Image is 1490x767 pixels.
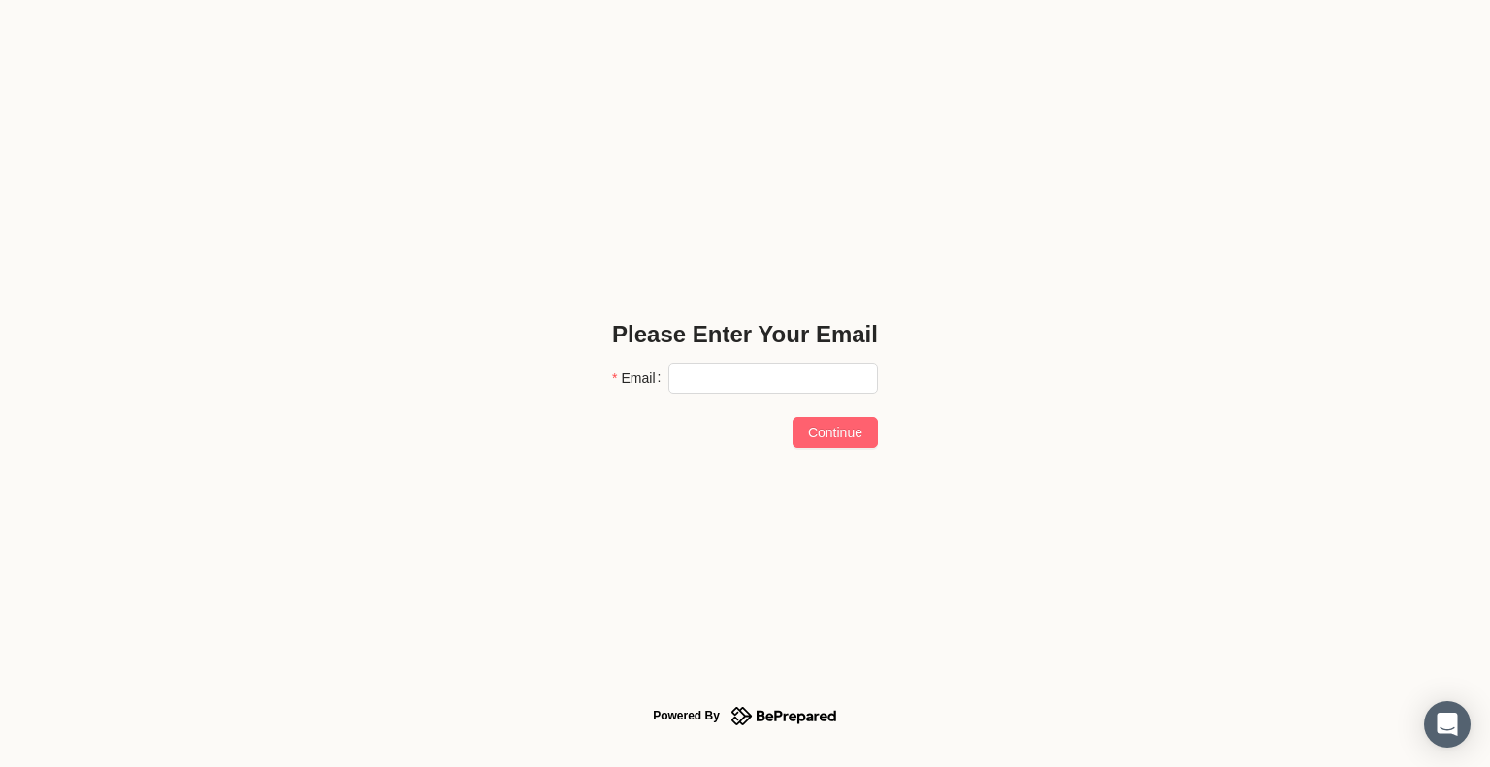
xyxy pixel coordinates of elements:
[808,422,862,443] span: Continue
[612,319,878,350] h3: Please Enter Your Email
[612,363,668,394] label: Email
[793,417,878,448] button: Continue
[653,704,720,727] div: Powered By
[668,363,878,394] input: Email
[1424,701,1471,748] div: Open Intercom Messenger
